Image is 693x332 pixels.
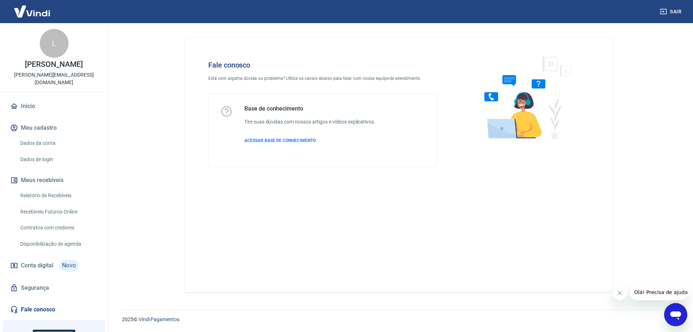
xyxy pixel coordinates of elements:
div: L [40,29,69,58]
a: Dados de login [17,152,99,167]
a: Início [9,98,99,114]
img: Fale conosco [470,49,580,146]
h4: Fale conosco [208,61,437,69]
iframe: Mensagem da empresa [630,284,687,300]
a: Contratos com credores [17,220,99,235]
span: Novo [59,260,79,271]
a: Vindi Pagamentos [139,316,179,322]
a: Fale conosco [9,302,99,318]
a: Disponibilização de agenda [17,237,99,251]
a: ACESSAR BASE DE CONHECIMENTO [244,137,375,144]
a: Recebíveis Futuros Online [17,204,99,219]
a: Relatório de Recebíveis [17,188,99,203]
p: Está com alguma dúvida ou problema? Utilize os canais abaixo para falar com nossa equipe de atend... [208,75,437,82]
p: 2025 © [122,316,676,323]
a: Conta digitalNovo [9,257,99,274]
button: Meus recebíveis [9,172,99,188]
button: Meu cadastro [9,120,99,136]
a: Dados da conta [17,136,99,151]
img: Vindi [9,0,56,22]
span: ACESSAR BASE DE CONHECIMENTO [244,138,316,143]
iframe: Fechar mensagem [613,286,627,300]
h5: Base de conhecimento [244,105,375,112]
button: Sair [658,5,684,18]
p: [PERSON_NAME][EMAIL_ADDRESS][DOMAIN_NAME] [6,71,102,86]
h6: Tire suas dúvidas com nossos artigos e vídeos explicativos. [244,118,375,126]
span: Olá! Precisa de ajuda? [4,5,61,11]
a: Segurança [9,280,99,296]
span: Conta digital [21,260,53,271]
p: [PERSON_NAME] [25,61,83,68]
iframe: Botão para abrir a janela de mensagens [664,303,687,326]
